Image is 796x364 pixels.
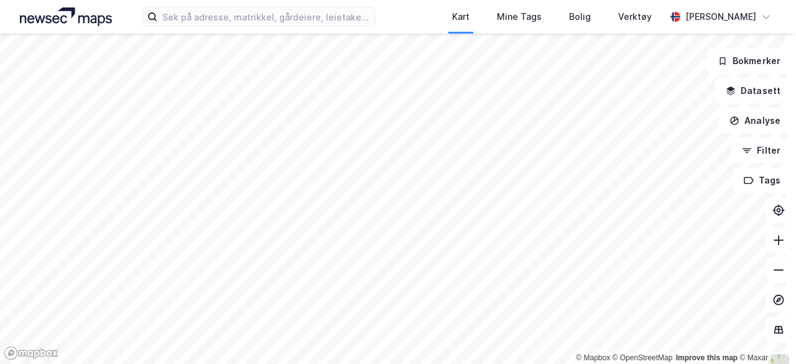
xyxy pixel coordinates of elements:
img: logo.a4113a55bc3d86da70a041830d287a7e.svg [20,7,112,26]
div: Kart [452,9,470,24]
button: Filter [731,138,791,163]
button: Tags [733,168,791,193]
div: Mine Tags [497,9,542,24]
a: Mapbox [576,353,610,362]
a: OpenStreetMap [613,353,673,362]
button: Bokmerker [707,49,791,73]
button: Analyse [719,108,791,133]
div: Kontrollprogram for chat [734,304,796,364]
input: Søk på adresse, matrikkel, gårdeiere, leietakere eller personer [157,7,375,26]
iframe: Chat Widget [734,304,796,364]
div: Bolig [569,9,591,24]
button: Datasett [715,78,791,103]
div: Verktøy [618,9,652,24]
a: Mapbox homepage [4,346,58,360]
a: Improve this map [676,353,738,362]
div: [PERSON_NAME] [685,9,756,24]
